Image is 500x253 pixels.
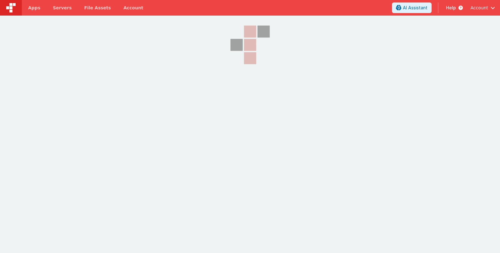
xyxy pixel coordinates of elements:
[84,5,111,11] span: File Assets
[28,5,40,11] span: Apps
[470,5,495,11] button: Account
[446,5,456,11] span: Help
[470,5,488,11] span: Account
[403,5,428,11] span: AI Assistant
[53,5,72,11] span: Servers
[392,2,432,13] button: AI Assistant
